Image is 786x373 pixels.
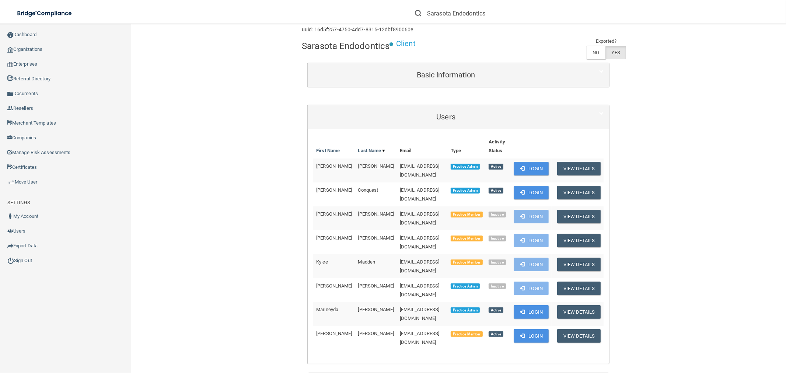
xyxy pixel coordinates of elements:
[448,135,486,158] th: Type
[358,211,394,217] span: [PERSON_NAME]
[451,236,483,241] span: Practice Member
[415,10,422,17] img: ic-search.3b580494.png
[302,41,389,51] h4: Sarasota Endodontics
[358,187,378,193] span: Conquest
[557,162,601,175] button: View Details
[451,283,480,289] span: Practice Admin
[557,210,601,223] button: View Details
[400,235,440,250] span: [EMAIL_ADDRESS][DOMAIN_NAME]
[313,67,604,83] a: Basic Information
[7,32,13,38] img: ic_dashboard_dark.d01f4a41.png
[313,113,579,121] h5: Users
[451,188,480,194] span: Practice Admin
[489,212,506,217] span: Inactive
[400,187,440,202] span: [EMAIL_ADDRESS][DOMAIN_NAME]
[316,187,352,193] span: [PERSON_NAME]
[358,307,394,312] span: [PERSON_NAME]
[605,46,626,59] label: YES
[7,198,30,207] label: SETTINGS
[7,213,13,219] img: ic_user_dark.df1a06c3.png
[358,163,394,169] span: [PERSON_NAME]
[316,235,352,241] span: [PERSON_NAME]
[400,259,440,273] span: [EMAIL_ADDRESS][DOMAIN_NAME]
[7,105,13,111] img: ic_reseller.de258add.png
[514,258,549,271] button: Login
[313,71,579,79] h5: Basic Information
[7,178,15,186] img: briefcase.64adab9b.png
[358,235,394,241] span: [PERSON_NAME]
[486,135,511,158] th: Activity Status
[514,305,549,319] button: Login
[7,47,13,53] img: organization-icon.f8decf85.png
[7,257,14,264] img: ic_power_dark.7ecde6b1.png
[11,6,79,21] img: bridge_compliance_login_screen.278c3ca4.svg
[400,211,440,226] span: [EMAIL_ADDRESS][DOMAIN_NAME]
[316,146,340,155] a: First Name
[400,331,440,345] span: [EMAIL_ADDRESS][DOMAIN_NAME]
[514,186,549,199] button: Login
[400,307,440,321] span: [EMAIL_ADDRESS][DOMAIN_NAME]
[557,258,601,271] button: View Details
[514,329,549,343] button: Login
[358,283,394,289] span: [PERSON_NAME]
[358,259,375,265] span: Madden
[316,211,352,217] span: [PERSON_NAME]
[7,228,13,234] img: icon-users.e205127d.png
[400,283,440,297] span: [EMAIL_ADDRESS][DOMAIN_NAME]
[489,236,506,241] span: Inactive
[557,329,601,343] button: View Details
[489,188,503,194] span: Active
[316,283,352,289] span: [PERSON_NAME]
[313,109,604,125] a: Users
[7,62,13,67] img: enterprise.0d942306.png
[396,37,416,50] p: Client
[451,259,483,265] span: Practice Member
[557,282,601,295] button: View Details
[514,234,549,247] button: Login
[489,331,503,337] span: Active
[557,186,601,199] button: View Details
[489,259,506,265] span: Inactive
[7,243,13,249] img: icon-export.b9366987.png
[7,91,13,97] img: icon-documents.8dae5593.png
[586,46,605,59] label: NO
[316,307,338,312] span: Marineyda
[358,146,385,155] a: Last Name
[358,331,394,336] span: [PERSON_NAME]
[451,212,483,217] span: Practice Member
[489,164,503,170] span: Active
[427,7,495,20] input: Search
[316,331,352,336] span: [PERSON_NAME]
[514,210,549,223] button: Login
[451,164,480,170] span: Practice Admin
[451,307,480,313] span: Practice Admin
[514,162,549,175] button: Login
[316,259,328,265] span: Kylee
[397,135,448,158] th: Email
[557,234,601,247] button: View Details
[316,163,352,169] span: [PERSON_NAME]
[400,163,440,178] span: [EMAIL_ADDRESS][DOMAIN_NAME]
[557,305,601,319] button: View Details
[302,27,413,32] h6: uuid: 16d5f257-4750-4dd7-8315-12dbf890060e
[514,282,549,295] button: Login
[489,283,506,289] span: Inactive
[586,37,626,46] td: Exported?
[489,307,503,313] span: Active
[451,331,483,337] span: Practice Member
